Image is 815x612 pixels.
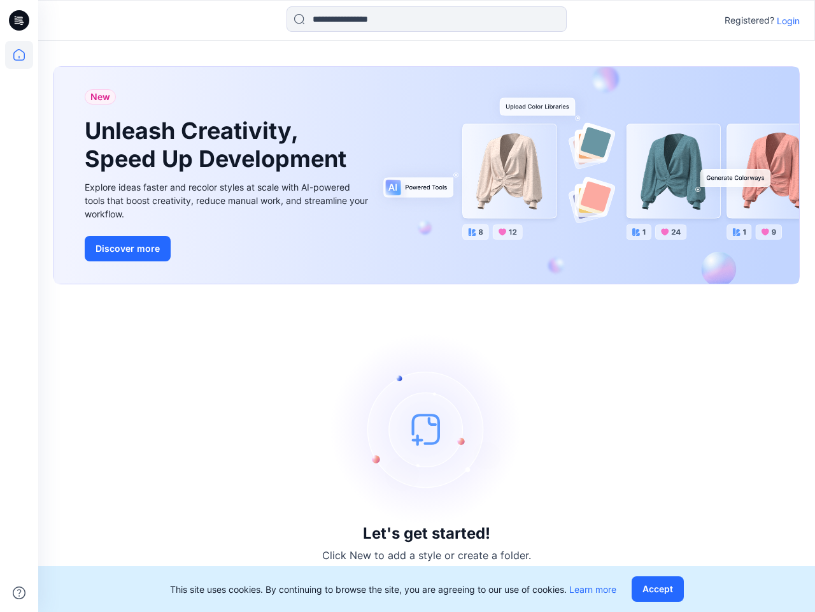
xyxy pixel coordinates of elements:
[322,548,531,563] p: Click New to add a style or create a folder.
[85,236,171,261] button: Discover more
[632,576,684,602] button: Accept
[170,583,616,596] p: This site uses cookies. By continuing to browse the site, you are agreeing to our use of cookies.
[85,117,352,172] h1: Unleash Creativity, Speed Up Development
[725,13,774,28] p: Registered?
[777,14,800,27] p: Login
[85,180,371,221] div: Explore ideas faster and recolor styles at scale with AI-powered tools that boost creativity, red...
[569,584,616,595] a: Learn more
[331,333,522,525] img: empty-state-image.svg
[90,89,110,105] span: New
[363,525,490,543] h3: Let's get started!
[85,236,371,261] a: Discover more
